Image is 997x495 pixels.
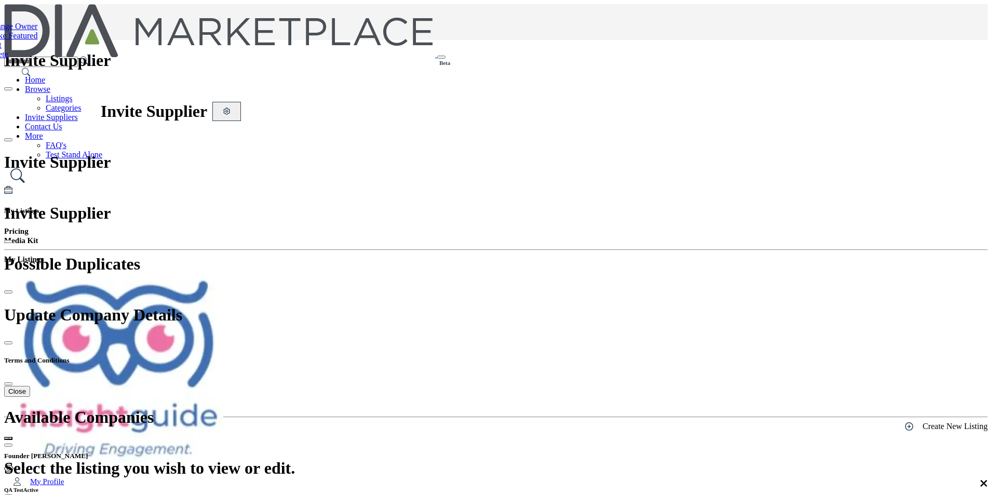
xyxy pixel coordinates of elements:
[4,51,988,70] h1: Invite Supplier
[4,305,988,325] h1: Update Company Details
[439,60,450,66] h6: Beta
[4,452,988,460] h5: Founder [PERSON_NAME]
[4,382,12,385] button: Close
[101,102,207,121] h1: Invite Supplier
[4,240,12,243] button: Close
[46,103,81,112] a: Categories
[4,153,988,172] h1: Invite Supplier
[25,113,78,122] a: Invite Suppliers
[4,437,12,440] button: Show hide supplier dropdown
[4,189,12,192] button: Close
[4,356,988,365] h5: Terms and Conditions
[4,444,12,447] button: Close
[4,236,38,245] a: Media Kit
[25,75,45,84] a: Home
[4,87,12,90] button: Close
[46,141,66,150] a: FAQ's
[4,226,29,235] a: Pricing
[4,487,988,493] h6: QA Test
[25,85,50,93] a: Browse
[4,408,988,427] h1: Available Companies
[23,487,38,493] span: Active
[4,255,988,274] h1: Possible Duplicates
[25,131,43,140] a: More
[4,204,988,223] h1: Invite Supplier
[46,150,102,159] a: Test Stand Alone
[4,341,12,344] button: Close
[4,138,12,141] button: Close
[4,386,30,397] button: Close
[4,459,988,478] h1: Select the listing you wish to view or edit.
[4,226,988,431] div: My Listings
[4,227,29,235] span: Pricing
[437,56,446,59] button: Toggle navigation
[25,122,62,131] a: Contact Us
[4,290,12,293] button: Close
[4,165,31,186] a: Search
[30,477,64,486] span: My Profile
[46,94,73,103] a: Listings
[4,50,437,59] a: Beta
[4,4,435,57] img: site Logo
[16,264,223,472] img: sfsdf logo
